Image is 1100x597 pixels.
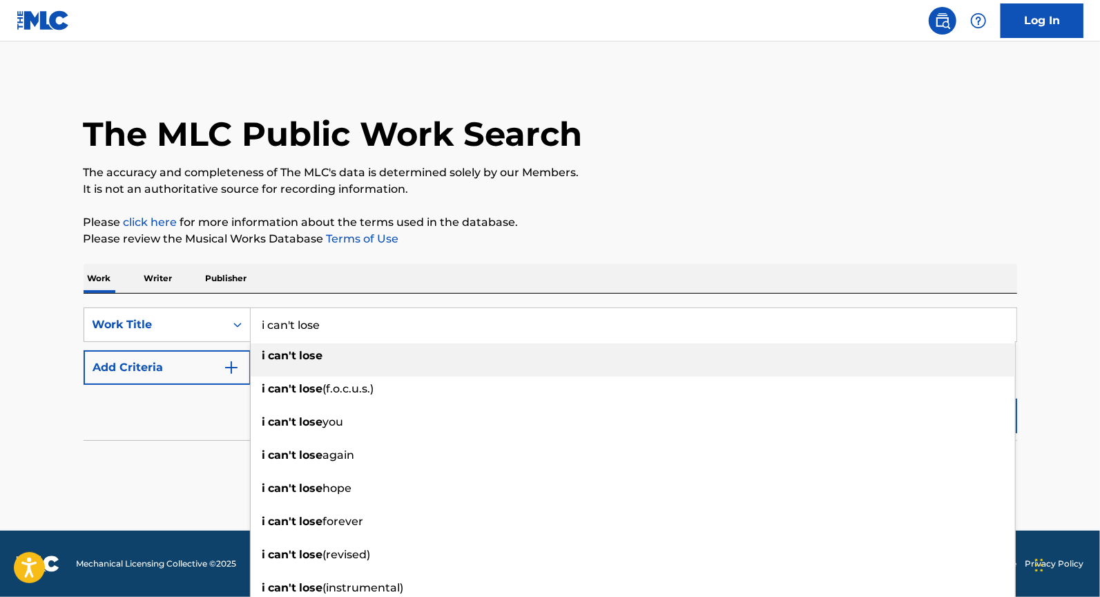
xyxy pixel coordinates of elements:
p: It is not an authoritative source for recording information. [84,181,1017,198]
p: Publisher [202,264,251,293]
strong: lose [300,448,323,462]
strong: lose [300,548,323,561]
strong: lose [300,349,323,362]
strong: lose [300,382,323,395]
strong: can't [269,482,297,495]
h1: The MLC Public Work Search [84,113,583,155]
button: Add Criteria [84,350,251,385]
strong: i [262,482,266,495]
a: Public Search [929,7,956,35]
span: (revised) [323,548,371,561]
strong: can't [269,515,297,528]
img: MLC Logo [17,10,70,30]
span: (instrumental) [323,581,404,594]
strong: i [262,581,266,594]
strong: i [262,415,266,428]
strong: i [262,548,266,561]
p: Writer [140,264,177,293]
strong: can't [269,548,297,561]
span: you [323,415,344,428]
iframe: Chat Widget [1031,531,1100,597]
span: again [323,448,355,462]
span: hope [323,482,352,495]
strong: lose [300,415,323,428]
strong: can't [269,382,297,395]
strong: lose [300,482,323,495]
p: Please review the Musical Works Database [84,231,1017,247]
strong: lose [300,515,323,528]
img: help [970,12,987,29]
a: Log In [1001,3,1083,38]
span: (f.o.c.u.s.) [323,382,374,395]
strong: can't [269,349,297,362]
strong: can't [269,581,297,594]
div: Help [965,7,992,35]
strong: can't [269,415,297,428]
div: Work Title [93,316,217,333]
strong: i [262,515,266,528]
a: click here [124,216,177,229]
p: Please for more information about the terms used in the database. [84,214,1017,231]
span: forever [323,515,364,528]
strong: lose [300,581,323,594]
a: Terms of Use [324,232,399,245]
img: 9d2ae6d4665cec9f34b9.svg [223,359,240,376]
strong: can't [269,448,297,462]
strong: i [262,382,266,395]
form: Search Form [84,307,1017,440]
div: Drag [1035,544,1043,586]
a: Privacy Policy [1025,558,1083,570]
strong: i [262,349,266,362]
p: The accuracy and completeness of The MLC's data is determined solely by our Members. [84,164,1017,181]
img: logo [17,556,59,572]
span: Mechanical Licensing Collective © 2025 [76,558,236,570]
p: Work [84,264,115,293]
img: search [934,12,951,29]
strong: i [262,448,266,462]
